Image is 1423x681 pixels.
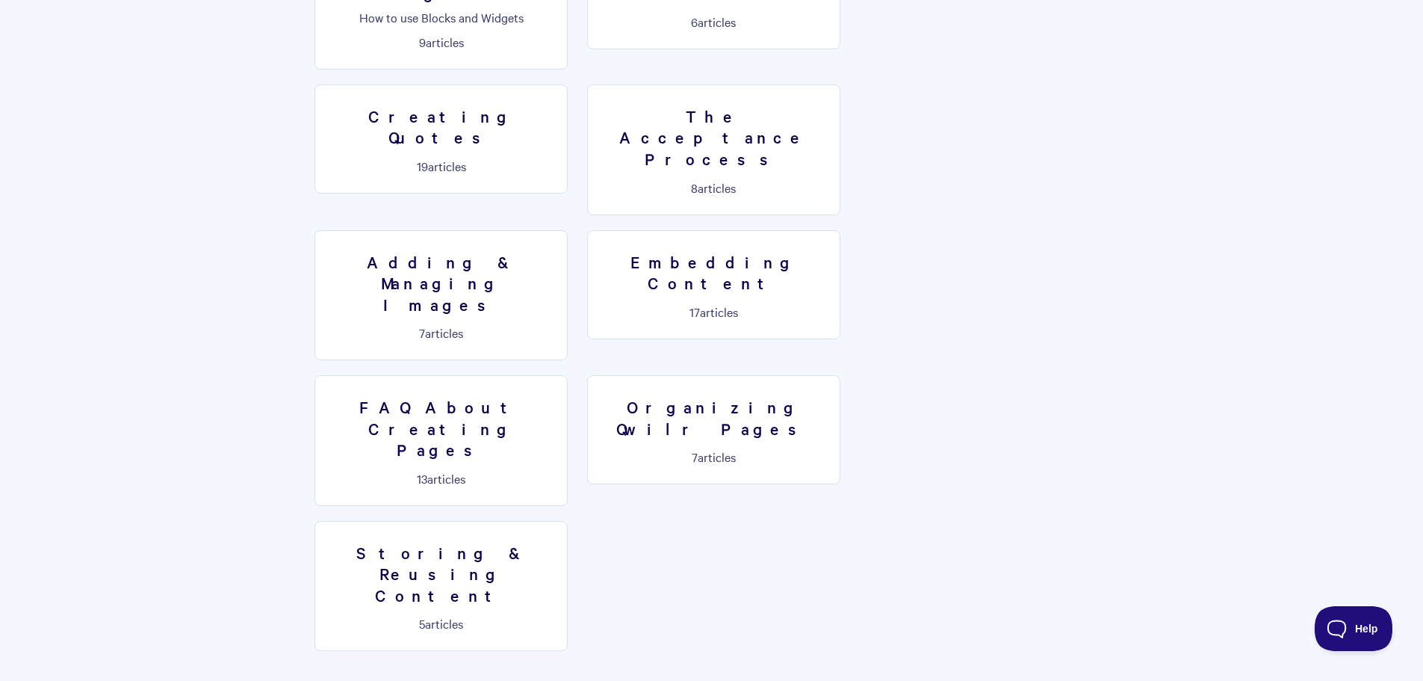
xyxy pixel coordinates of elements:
[324,251,558,315] h3: Adding & Managing Images
[597,105,831,170] h3: The Acceptance Process
[597,305,831,318] p: articles
[324,396,558,460] h3: FAQ About Creating Pages
[324,542,558,606] h3: Storing & Reusing Content
[324,35,558,49] p: articles
[587,84,840,215] a: The Acceptance Process 8articles
[419,615,425,632] span: 5
[597,251,831,294] h3: Embedding Content
[691,13,698,30] span: 6
[324,472,558,485] p: articles
[419,324,425,341] span: 7
[1315,606,1393,651] iframe: Toggle Customer Support
[324,159,558,173] p: articles
[597,15,831,28] p: articles
[314,84,568,194] a: Creating Quotes 19articles
[324,326,558,339] p: articles
[597,181,831,194] p: articles
[587,230,840,339] a: Embedding Content 17articles
[587,375,840,484] a: Organizing Qwilr Pages 7articles
[419,34,426,50] span: 9
[314,230,568,361] a: Adding & Managing Images 7articles
[314,375,568,506] a: FAQ About Creating Pages 13articles
[324,617,558,630] p: articles
[324,10,558,24] p: How to use Blocks and Widgets
[689,303,700,320] span: 17
[691,179,698,196] span: 8
[597,450,831,463] p: articles
[324,105,558,148] h3: Creating Quotes
[692,449,698,465] span: 7
[417,158,428,174] span: 19
[314,521,568,652] a: Storing & Reusing Content 5articles
[597,396,831,439] h3: Organizing Qwilr Pages
[417,470,427,487] span: 13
